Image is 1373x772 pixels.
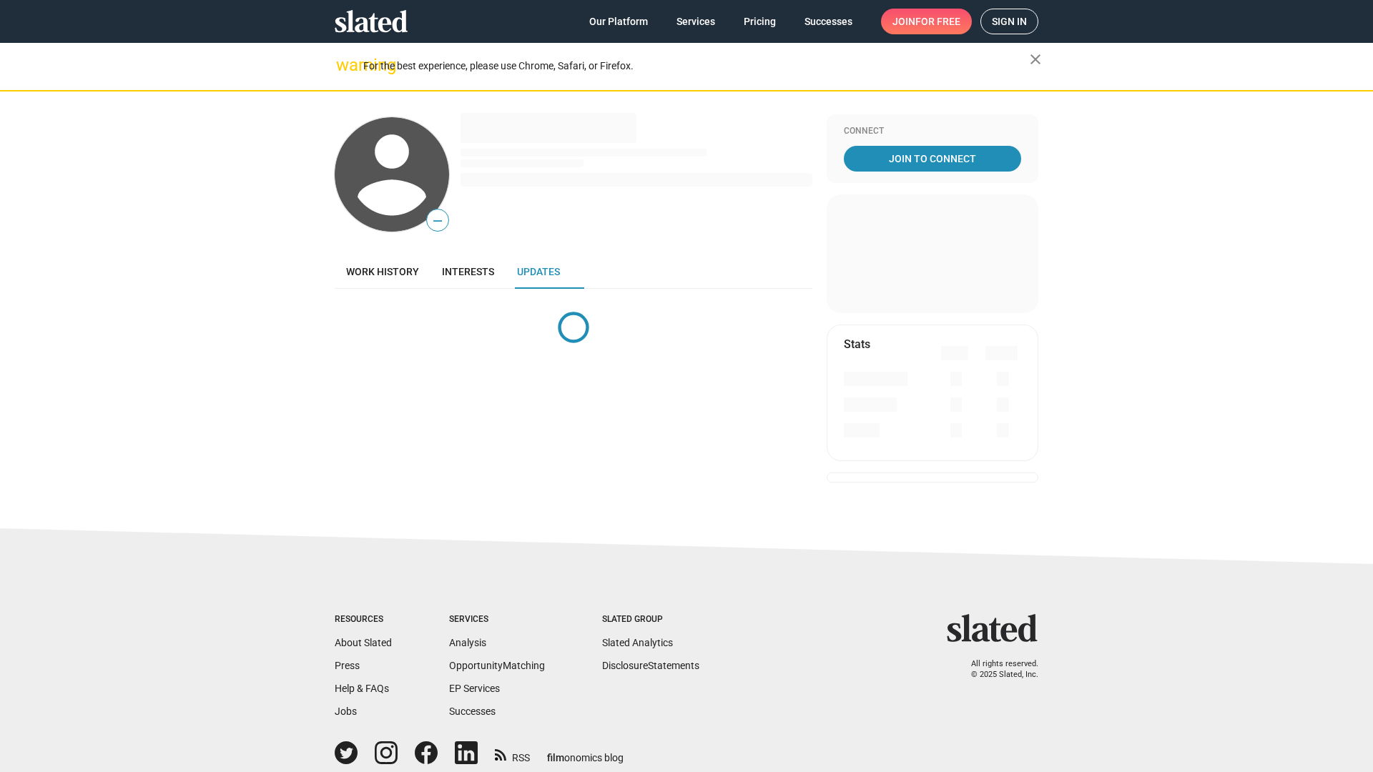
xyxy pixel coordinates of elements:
div: Resources [335,614,392,625]
a: Our Platform [578,9,659,34]
div: Slated Group [602,614,699,625]
a: Help & FAQs [335,683,389,694]
a: EP Services [449,683,500,694]
span: for free [915,9,960,34]
span: Services [676,9,715,34]
span: Work history [346,266,419,277]
span: — [427,212,448,230]
a: Jobs [335,706,357,717]
span: Updates [517,266,560,277]
a: Pricing [732,9,787,34]
span: Join [892,9,960,34]
a: OpportunityMatching [449,660,545,671]
a: Interests [430,254,506,289]
a: Work history [335,254,430,289]
span: Sign in [992,9,1027,34]
a: Join To Connect [844,146,1021,172]
a: Press [335,660,360,671]
span: Successes [804,9,852,34]
a: Successes [793,9,864,34]
span: Join To Connect [847,146,1018,172]
mat-card-title: Stats [844,337,870,352]
div: For the best experience, please use Chrome, Safari, or Firefox. [363,56,1030,76]
a: Analysis [449,637,486,648]
a: Services [665,9,727,34]
a: RSS [495,743,530,765]
span: Our Platform [589,9,648,34]
span: Interests [442,266,494,277]
div: Connect [844,126,1021,137]
a: Updates [506,254,571,289]
a: filmonomics blog [547,740,624,765]
span: film [547,752,564,763]
mat-icon: close [1027,51,1044,68]
a: Slated Analytics [602,637,673,648]
a: DisclosureStatements [602,660,699,671]
mat-icon: warning [336,56,353,74]
a: About Slated [335,637,392,648]
div: Services [449,614,545,625]
a: Joinfor free [881,9,972,34]
span: Pricing [744,9,776,34]
p: All rights reserved. © 2025 Slated, Inc. [956,659,1038,680]
a: Successes [449,706,496,717]
a: Sign in [980,9,1038,34]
